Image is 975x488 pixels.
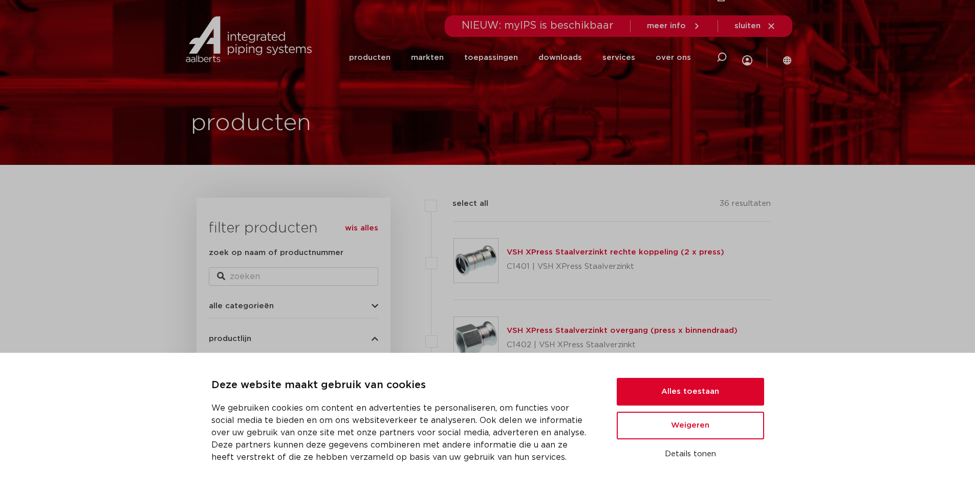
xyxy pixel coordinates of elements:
[507,248,724,256] a: VSH XPress Staalverzinkt rechte koppeling (2 x press)
[734,22,776,31] a: sluiten
[209,218,378,239] h3: filter producten
[720,198,771,214] p: 36 resultaten
[647,22,701,31] a: meer info
[191,107,311,140] h1: producten
[211,402,592,463] p: We gebruiken cookies om content en advertenties te personaliseren, om functies voor social media ...
[462,20,614,31] span: NIEUW: myIPS is beschikbaar
[209,302,274,310] span: alle categorieën
[656,37,691,78] a: over ons
[209,335,251,343] span: productlijn
[742,34,752,81] div: my IPS
[211,377,592,394] p: Deze website maakt gebruik van cookies
[734,22,761,30] span: sluiten
[349,37,391,78] a: producten
[538,37,582,78] a: downloads
[345,222,378,235] a: wis alles
[349,37,691,78] nav: Menu
[411,37,444,78] a: markten
[209,247,343,259] label: zoek op naam of productnummer
[437,198,488,210] label: select all
[209,335,378,343] button: productlijn
[602,37,635,78] a: services
[617,378,764,406] button: Alles toestaan
[617,445,764,463] button: Details tonen
[454,239,498,283] img: Thumbnail for VSH XPress Staalverzinkt rechte koppeling (2 x press)
[507,259,724,275] p: C1401 | VSH XPress Staalverzinkt
[209,302,378,310] button: alle categorieën
[507,327,738,334] a: VSH XPress Staalverzinkt overgang (press x binnendraad)
[617,412,764,439] button: Weigeren
[647,22,686,30] span: meer info
[507,337,738,353] p: C1402 | VSH XPress Staalverzinkt
[209,267,378,286] input: zoeken
[454,317,498,361] img: Thumbnail for VSH XPress Staalverzinkt overgang (press x binnendraad)
[464,37,518,78] a: toepassingen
